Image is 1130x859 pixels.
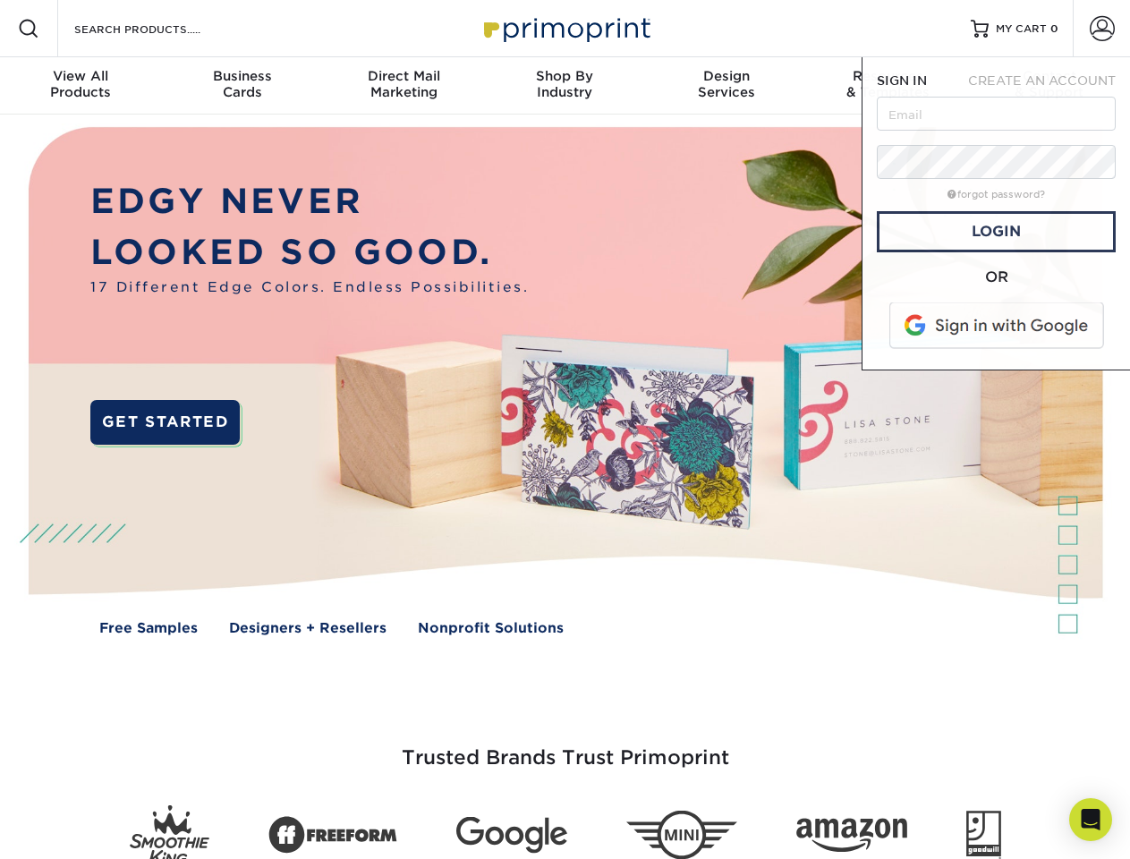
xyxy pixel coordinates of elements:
[229,618,387,639] a: Designers + Resellers
[796,819,907,853] img: Amazon
[90,277,529,298] span: 17 Different Edge Colors. Endless Possibilities.
[72,18,247,39] input: SEARCH PRODUCTS.....
[161,68,322,100] div: Cards
[947,189,1045,200] a: forgot password?
[996,21,1047,37] span: MY CART
[877,73,927,88] span: SIGN IN
[484,68,645,100] div: Industry
[1050,22,1058,35] span: 0
[877,211,1116,252] a: Login
[323,57,484,115] a: Direct MailMarketing
[877,267,1116,288] div: OR
[99,618,198,639] a: Free Samples
[807,68,968,100] div: & Templates
[968,73,1116,88] span: CREATE AN ACCOUNT
[90,227,529,278] p: LOOKED SO GOOD.
[877,97,1116,131] input: Email
[90,176,529,227] p: EDGY NEVER
[646,57,807,115] a: DesignServices
[484,57,645,115] a: Shop ByIndustry
[966,811,1001,859] img: Goodwill
[646,68,807,84] span: Design
[807,57,968,115] a: Resources& Templates
[323,68,484,100] div: Marketing
[646,68,807,100] div: Services
[476,9,655,47] img: Primoprint
[323,68,484,84] span: Direct Mail
[90,400,240,445] a: GET STARTED
[418,618,564,639] a: Nonprofit Solutions
[456,817,567,854] img: Google
[161,57,322,115] a: BusinessCards
[484,68,645,84] span: Shop By
[1069,798,1112,841] div: Open Intercom Messenger
[161,68,322,84] span: Business
[42,703,1089,791] h3: Trusted Brands Trust Primoprint
[807,68,968,84] span: Resources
